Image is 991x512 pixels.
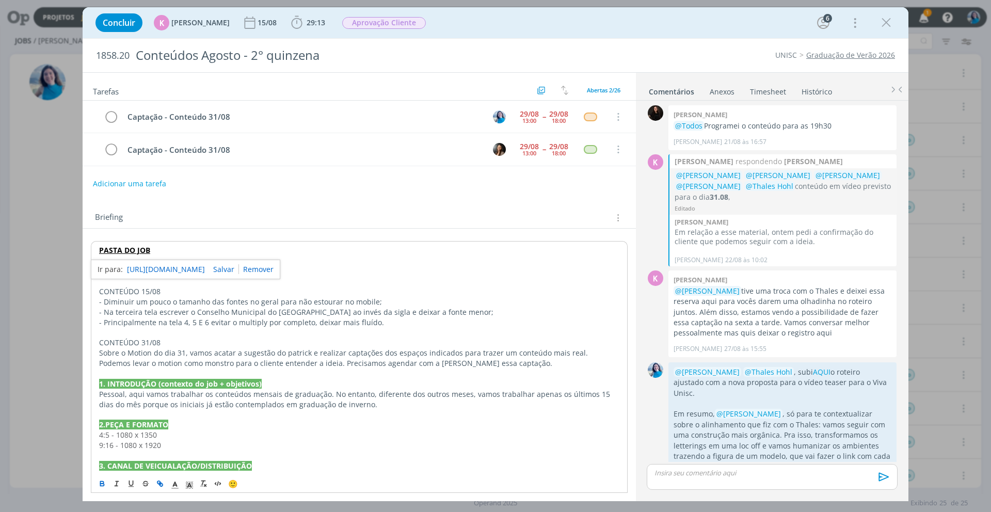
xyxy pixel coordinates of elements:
p: conteúdo em vídeo previsto para o dia , [675,170,891,202]
button: 29:13 [289,14,328,31]
div: 6 [823,14,832,23]
p: Pessoal, aqui vamos trabalhar os conteúdos mensais de graduação. No entanto, diferente dos outros... [99,389,619,410]
p: Sobre o Motion do dia 31, vamos acatar a sugestão do patrick e realizar captações dos espaços ind... [99,348,619,369]
span: -- [542,113,546,120]
span: Tarefas [93,84,119,97]
a: PASTA DO JOB [99,245,150,255]
div: 18:00 [552,150,566,156]
span: Abertas 2/26 [587,86,620,94]
span: Editado [675,204,695,212]
p: [PERSON_NAME] [674,137,722,147]
div: 29/08 [549,110,568,118]
img: E [648,362,663,378]
strong: 3. CANAL DE VEICUALAÇÃO/DISTRIBUIÇÃO [99,461,252,471]
div: dialog [83,7,908,501]
p: tive uma troca com o Thales e deixei essa reserva aqui para vocês darem uma olhadinha no roteiro ... [674,286,891,339]
a: Timesheet [749,82,787,97]
div: K [154,15,169,30]
p: - Diminuir um pouco o tamanho das fontes no geral para não estourar no mobile; [99,297,619,307]
strong: 1. INTRODUÇÃO (contexto do job + objetivos) [99,379,262,389]
button: B [491,141,507,157]
b: [PERSON_NAME] [674,275,727,284]
div: 29/08 [520,143,539,150]
a: Comentários [648,82,695,97]
strong: [PERSON_NAME] [784,156,843,167]
span: @[PERSON_NAME] [676,170,741,180]
span: Briefing [95,211,123,225]
a: AQUI [813,367,830,377]
span: Cor de Fundo [182,477,197,490]
p: Instagram feed e story e facebook [99,471,619,482]
div: 13:00 [522,150,536,156]
div: Conteúdos Agosto - 2° quinzena [132,43,558,68]
button: 🙂 [226,477,240,490]
span: [PERSON_NAME] [171,19,230,26]
b: [PERSON_NAME] [675,217,728,227]
p: - Na terceira tela escrever o Conselho Municipal do [GEOGRAPHIC_DATA] ao invés da sigla e deixar ... [99,307,619,317]
a: Histórico [801,82,833,97]
span: 9:16 - 1080 x 1920 [99,440,163,450]
span: @[PERSON_NAME] [676,181,741,191]
strong: [PERSON_NAME] [675,156,733,167]
p: - Principalmente na tela 4, 5 E 6 evitar o multiply por completo, deixar mais fluído. [99,317,619,328]
button: Concluir [95,13,142,32]
span: Cor do Texto [168,477,182,490]
p: Programei o conteúdo para as 19h30 [674,121,891,131]
div: 15/08 [258,19,279,26]
strong: 2.PEÇA E FORMATO [99,420,168,429]
div: Captação - Conteúdo 31/08 [123,143,483,156]
p: [PERSON_NAME] [675,255,723,265]
img: B [493,143,506,156]
p: CONTEÚDO 15/08 [99,286,619,297]
a: Graduação de Verão 2026 [806,50,895,60]
span: 1858.20 [96,50,130,61]
span: 🙂 [228,478,238,489]
img: E [493,110,506,123]
div: 29/08 [549,143,568,150]
div: Anexos [710,87,734,97]
b: [PERSON_NAME] [674,110,727,119]
div: 13:00 [522,118,536,123]
span: 27/08 às 15:55 [724,344,766,354]
p: Em resumo, , só para te contextualizar sobre o alinhamento que fiz com o Thales: vamos seguir com... [674,409,891,483]
span: @[PERSON_NAME] [675,367,740,377]
img: S [648,105,663,121]
p: CONTEÚDO 31/08 [99,338,619,348]
span: @[PERSON_NAME] [746,170,810,180]
span: @Todos [675,121,702,131]
div: 29/08 [520,110,539,118]
span: 21/08 às 16:57 [724,137,766,147]
p: Em relação a esse material, ontem pedi a confirmação do cliente que podemos seguir com a ideia. [675,228,891,246]
button: K[PERSON_NAME] [154,15,230,30]
span: @[PERSON_NAME] [716,409,781,419]
span: 4:5 - 1080 x 1350 [99,430,157,440]
button: E [491,109,507,124]
span: @Thales Hohl [746,181,793,191]
div: @@1099413@@ @@1096106@@ @@1047192@@ @@1052021@@ @@945715@@ conteúdo em vídeo previsto para o dia ... [675,170,891,202]
p: , subi o roteiro ajustado com a nova proposta para o vídeo teaser para o Viva Unisc. [674,367,891,398]
div: K [648,270,663,286]
button: Aprovação Cliente [342,17,426,29]
span: respondendo [733,156,784,167]
span: 22/08 às 10:02 [725,255,768,265]
img: arrow-down-up.svg [561,86,568,95]
span: Concluir [103,19,135,27]
div: 18:00 [552,118,566,123]
span: @Thales Hohl [745,367,792,377]
button: Adicionar uma tarefa [92,174,167,193]
p: [PERSON_NAME] [674,344,722,354]
span: @[PERSON_NAME] [675,286,740,296]
button: 6 [815,14,832,31]
a: UNISC [775,50,797,60]
a: [URL][DOMAIN_NAME] [127,263,205,276]
div: Captação - Conteúdo 31/08 [123,110,483,123]
span: 29:13 [307,18,325,27]
span: @[PERSON_NAME] [816,170,880,180]
div: K [648,154,663,170]
span: -- [542,146,546,153]
strong: 31.08 [710,192,728,202]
